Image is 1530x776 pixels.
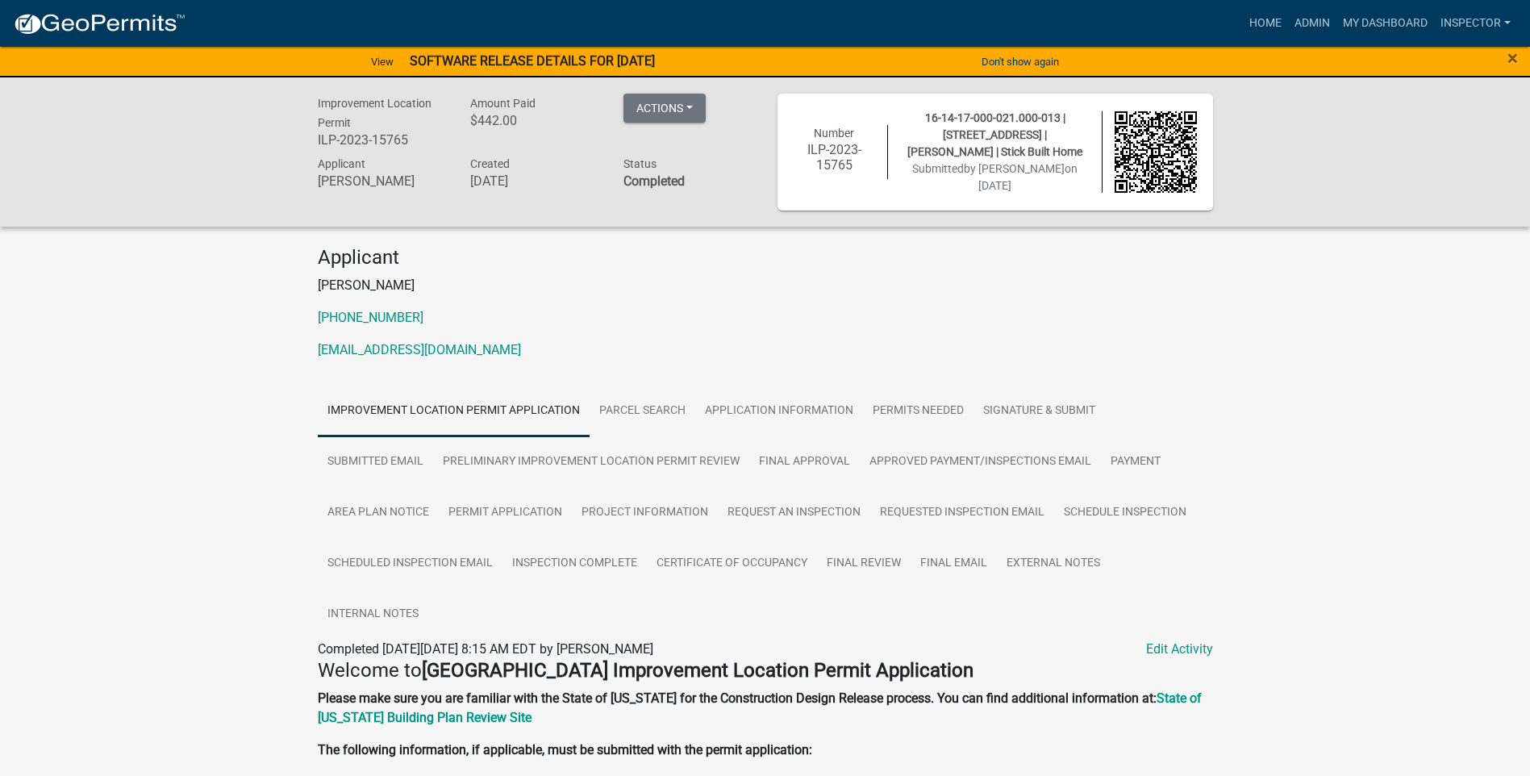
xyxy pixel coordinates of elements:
[1336,8,1434,39] a: My Dashboard
[318,97,431,129] span: Improvement Location Permit
[863,386,973,437] a: Permits Needed
[318,386,590,437] a: Improvement Location Permit Application
[318,132,447,148] h6: ILP-2023-15765
[975,48,1065,75] button: Don't show again
[502,538,647,590] a: Inspection Complete
[318,487,439,539] a: Area Plan Notice
[623,94,706,123] button: Actions
[1507,48,1518,68] button: Close
[794,142,876,173] h6: ILP-2023-15765
[623,173,685,189] strong: Completed
[318,742,812,757] strong: The following information, if applicable, must be submitted with the permit application:
[860,436,1101,488] a: Approved Payment/Inspections Email
[964,162,1065,175] span: by [PERSON_NAME]
[318,589,428,640] a: Internal Notes
[1115,111,1197,194] img: QR code
[973,386,1105,437] a: Signature & Submit
[695,386,863,437] a: Application Information
[318,173,447,189] h6: [PERSON_NAME]
[912,162,1078,192] span: Submitted on [DATE]
[318,659,1213,682] h4: Welcome to
[470,97,536,110] span: Amount Paid
[1101,436,1170,488] a: Payment
[318,436,433,488] a: Submitted Email
[318,342,521,357] a: [EMAIL_ADDRESS][DOMAIN_NAME]
[718,487,870,539] a: Request an Inspection
[1434,8,1517,39] a: Inspector
[1054,487,1196,539] a: Schedule Inspection
[422,659,973,682] strong: [GEOGRAPHIC_DATA] Improvement Location Permit Application
[470,157,510,170] span: Created
[911,538,997,590] a: Final Email
[870,487,1054,539] a: Requested Inspection Email
[470,113,599,128] h6: $442.00
[590,386,695,437] a: Parcel search
[647,538,817,590] a: Certificate of Occupancy
[318,690,1157,706] strong: Please make sure you are familiar with the State of [US_STATE] for the Construction Design Releas...
[470,173,599,189] h6: [DATE]
[318,641,653,657] span: Completed [DATE][DATE] 8:15 AM EDT by [PERSON_NAME]
[1146,640,1213,659] a: Edit Activity
[318,310,423,325] a: [PHONE_NUMBER]
[318,157,365,170] span: Applicant
[318,276,1213,295] p: [PERSON_NAME]
[318,246,1213,269] h4: Applicant
[433,436,749,488] a: Preliminary Improvement Location Permit Review
[318,690,1202,725] a: State of [US_STATE] Building Plan Review Site
[439,487,572,539] a: Permit Application
[572,487,718,539] a: Project Information
[997,538,1110,590] a: External Notes
[749,436,860,488] a: Final Approval
[318,538,502,590] a: Scheduled Inspection Email
[1507,47,1518,69] span: ×
[365,48,400,75] a: View
[814,127,854,140] span: Number
[1243,8,1288,39] a: Home
[907,111,1082,158] span: 16-14-17-000-021.000-013 | [STREET_ADDRESS] | [PERSON_NAME] | Stick Built Home
[1288,8,1336,39] a: Admin
[623,157,657,170] span: Status
[817,538,911,590] a: Final Review
[410,53,655,69] strong: SOFTWARE RELEASE DETAILS FOR [DATE]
